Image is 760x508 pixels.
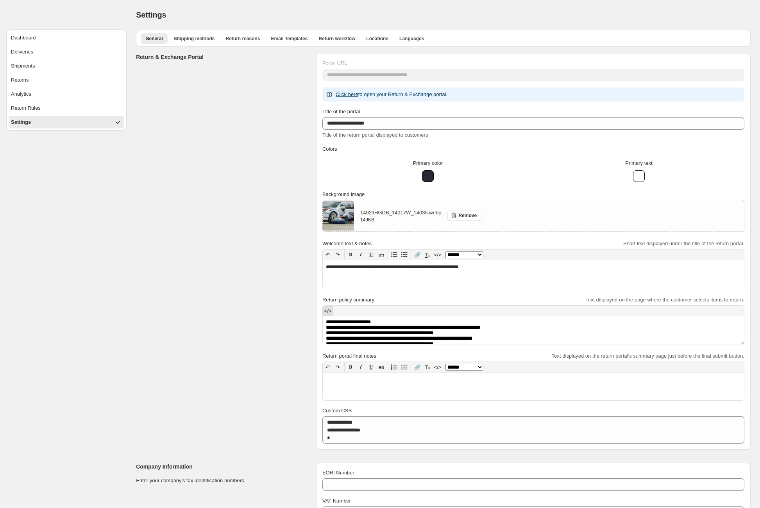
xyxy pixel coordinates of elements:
button: Return Rules [9,102,124,114]
span: VAT Number [322,498,351,504]
span: Colors [322,146,337,152]
span: Remove [458,212,477,219]
button: 𝑰 [356,250,366,260]
button: 𝐁 [346,250,356,260]
img: 14029HGDB_14017W_14035.webp [323,200,354,232]
button: Numbered list [389,362,399,372]
button: Settings [9,116,124,128]
div: Shipments [11,62,35,70]
span: Settings [136,11,166,19]
span: Locations [366,36,388,42]
span: Custom CSS [322,408,352,414]
p: Enter your company's tax identification numbers. [136,477,310,485]
button: T̲ₓ [422,250,433,260]
a: Click here [336,91,358,97]
button: ab [376,362,386,372]
button: </> [433,362,443,372]
button: 𝐁 [346,362,356,372]
span: Languages [399,36,424,42]
span: Title of the portal [322,109,360,114]
span: 𝐔 [369,251,373,257]
button: 𝐔 [366,250,376,260]
h3: Return & Exchange Portal [136,53,310,61]
span: Title of the return portal displayed to customers [322,132,428,138]
span: Return reasons [226,36,260,42]
div: Analytics [11,90,31,98]
button: 🔗 [412,250,422,260]
span: Text displayed on the page where the customer selects items to return. [585,297,744,303]
span: General [145,36,163,42]
button: T̲ₓ [422,362,433,372]
span: Return portal final notes [322,353,376,359]
span: EORI Number [322,470,354,476]
h3: Company Information [136,463,310,471]
button: 𝐔 [366,362,376,372]
button: Dashboard [9,32,124,44]
span: Portal URL [322,60,347,66]
span: Return workflow [318,36,355,42]
button: 🔗 [412,362,422,372]
span: Return policy summary [322,297,374,303]
span: to open your Return & Exchange portal. [336,91,447,97]
span: Email Templates [271,36,308,42]
button: ↷ [333,362,343,372]
button: </> [323,306,333,316]
button: Deliveries [9,46,124,58]
button: Bullet list [399,362,410,372]
button: ↶ [323,250,333,260]
s: ab [379,252,384,258]
span: Text displayed on the return portal's summary page just before the final submit button. [552,353,744,359]
button: Analytics [9,88,124,100]
button: Remove [447,210,481,221]
button: ab [376,250,386,260]
button: </> [433,250,443,260]
button: Numbered list [389,250,399,260]
button: ↶ [323,362,333,372]
span: Primary color [413,160,443,166]
button: 𝑰 [356,362,366,372]
span: Shipping methods [174,36,215,42]
p: 149 KB [360,217,441,223]
div: Settings [11,118,31,126]
s: ab [379,364,384,370]
div: Return Rules [11,104,41,112]
div: Deliveries [11,48,33,56]
span: Primary text [625,160,652,166]
div: 14029HGDB_14017W_14035.webp [360,209,441,223]
span: 𝐔 [369,364,373,370]
div: Dashboard [11,34,36,42]
span: Welcome text & notes [322,241,372,246]
button: Bullet list [399,250,410,260]
button: Returns [9,74,124,86]
div: Returns [11,76,29,84]
span: Short text displayed under the title of the return portal. [623,241,744,246]
button: ↷ [333,250,343,260]
span: Background image [322,191,365,197]
button: Shipments [9,60,124,72]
